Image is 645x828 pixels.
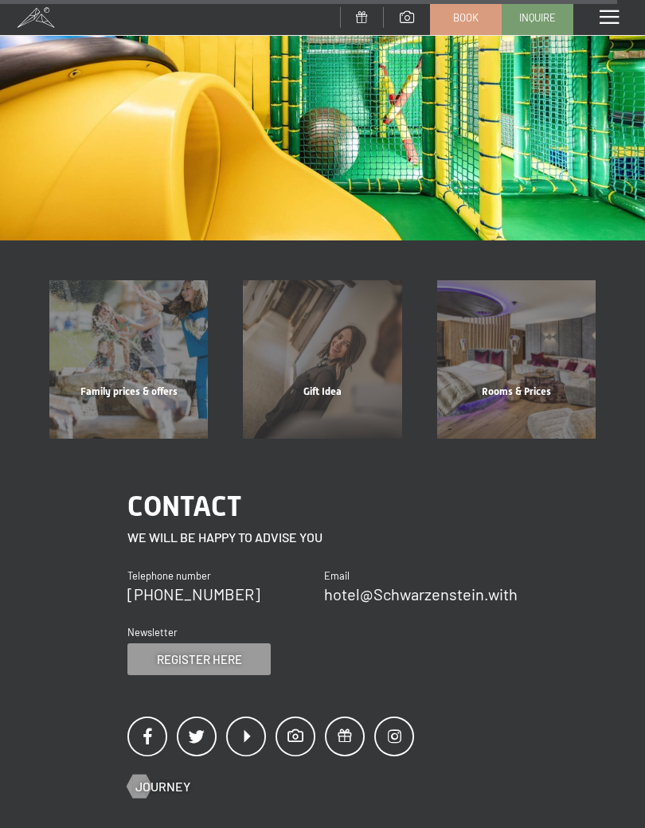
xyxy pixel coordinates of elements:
span: Gift Idea [303,385,342,397]
font: Schwarzenstein. [373,584,488,603]
span: We will be happy to advise you [127,529,322,545]
a: hotel@Schwarzenstein.with [324,584,518,603]
span: Family prices & offers [80,385,178,397]
a: A family hotel in South Tyrol to fall in love with Gift Idea [225,280,419,439]
span: Email [324,569,350,582]
span: Inquire [519,10,556,25]
span: Journey [135,778,190,795]
span: Telephone number [127,569,211,582]
span: Register here [157,651,242,668]
a: A family hotel in South Tyrol to fall in love with Family prices & offers [32,280,225,439]
font: hotel@ [324,584,373,603]
a: [PHONE_NUMBER] [127,584,260,603]
font: with [488,584,518,603]
a: Book [431,1,501,34]
span: Contact [127,490,241,522]
a: A family hotel in South Tyrol to fall in love with Rooms & Prices [420,280,613,439]
span: Book [453,10,479,25]
span: Newsletter [127,626,178,639]
a: Journey [127,778,190,795]
a: Inquire [502,1,573,34]
span: Rooms & Prices [482,385,551,397]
